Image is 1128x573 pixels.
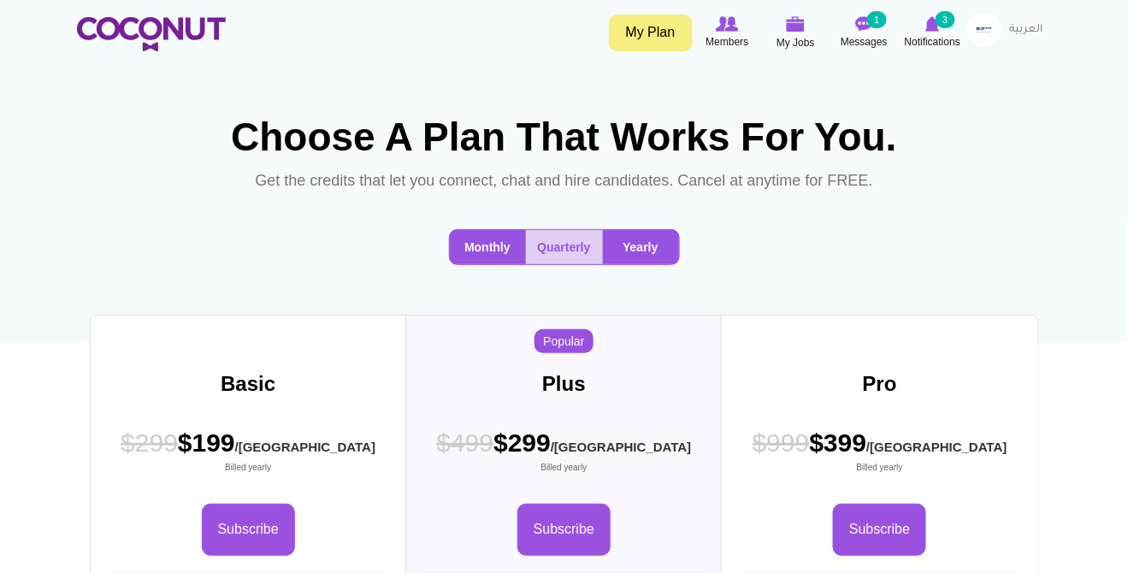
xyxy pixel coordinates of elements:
[762,13,830,53] a: My Jobs My Jobs
[121,428,178,457] span: $299
[202,504,295,556] a: Subscribe
[833,504,926,556] a: Subscribe
[753,428,810,457] span: $999
[517,504,611,556] a: Subscribe
[437,462,692,474] small: Billed yearly
[777,34,815,51] span: My Jobs
[753,462,1007,474] small: Billed yearly
[437,428,494,457] span: $499
[91,373,406,395] h3: Basic
[925,16,940,32] img: Notifications
[787,16,806,32] img: My Jobs
[722,373,1037,395] h3: Pro
[899,13,967,52] a: Notifications Notifications 3
[406,373,722,395] h3: Plus
[526,230,603,264] button: Quarterly
[706,33,748,50] span: Members
[437,425,692,474] span: $299
[753,425,1007,474] span: $399
[830,13,899,52] a: Messages Messages 1
[603,230,679,264] button: Yearly
[694,13,762,52] a: Browse Members Members
[867,11,886,28] small: 1
[551,440,691,454] sub: /[GEOGRAPHIC_DATA]
[534,329,593,353] span: Popular
[121,425,375,474] span: $199
[856,16,873,32] img: Messages
[450,230,526,264] button: Monthly
[248,168,879,195] p: Get the credits that let you connect, chat and hire candidates. Cancel at anytime for FREE.
[222,115,907,159] h1: Choose A Plan That Works For You.
[235,440,375,454] sub: /[GEOGRAPHIC_DATA]
[936,11,954,28] small: 3
[77,17,226,51] img: Home
[121,462,375,474] small: Billed yearly
[1001,13,1052,47] a: العربية
[866,440,1007,454] sub: /[GEOGRAPHIC_DATA]
[716,16,738,32] img: Browse Members
[841,33,888,50] span: Messages
[609,15,693,51] a: My Plan
[905,33,960,50] span: Notifications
